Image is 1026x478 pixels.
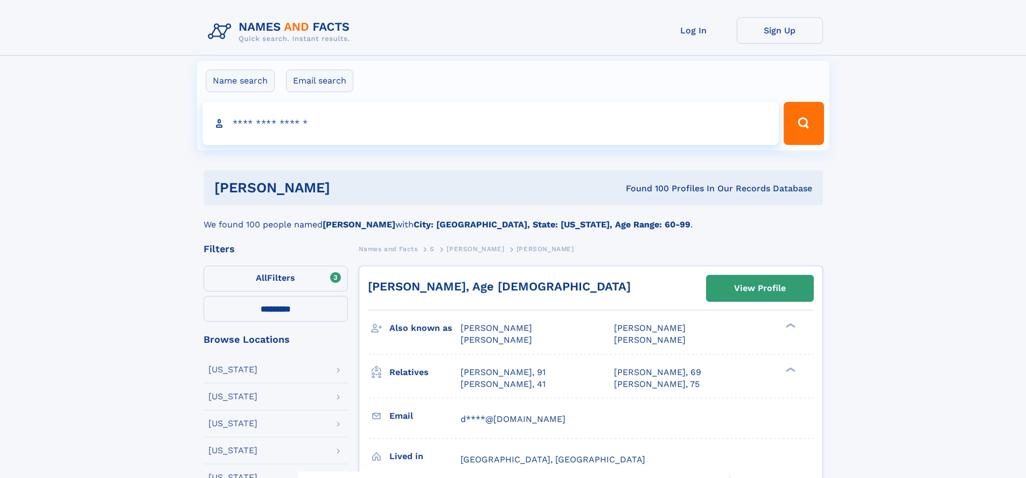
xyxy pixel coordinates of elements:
[256,273,267,283] span: All
[286,70,353,92] label: Email search
[208,419,257,428] div: [US_STATE]
[460,454,645,465] span: [GEOGRAPHIC_DATA], [GEOGRAPHIC_DATA]
[614,323,686,333] span: [PERSON_NAME]
[430,245,435,253] span: S
[414,219,690,230] b: City: [GEOGRAPHIC_DATA], State: [US_STATE], Age Range: 60-99
[460,366,546,378] a: [PERSON_NAME], 91
[323,219,395,230] b: [PERSON_NAME]
[359,242,418,255] a: Names and Facts
[460,378,546,390] a: [PERSON_NAME], 41
[614,366,701,378] a: [PERSON_NAME], 69
[389,407,460,425] h3: Email
[446,245,504,253] span: [PERSON_NAME]
[204,205,823,231] div: We found 100 people named with .
[651,17,737,44] a: Log In
[517,245,574,253] span: [PERSON_NAME]
[707,275,813,301] a: View Profile
[214,181,478,195] h1: [PERSON_NAME]
[368,280,631,293] a: [PERSON_NAME], Age [DEMOGRAPHIC_DATA]
[206,70,275,92] label: Name search
[614,378,700,390] a: [PERSON_NAME], 75
[208,392,257,401] div: [US_STATE]
[204,244,348,254] div: Filters
[204,266,348,292] label: Filters
[389,319,460,337] h3: Also known as
[478,183,812,195] div: Found 100 Profiles In Our Records Database
[734,276,786,301] div: View Profile
[737,17,823,44] a: Sign Up
[430,242,435,255] a: S
[208,446,257,455] div: [US_STATE]
[389,447,460,466] h3: Lived in
[614,335,686,345] span: [PERSON_NAME]
[389,363,460,382] h3: Relatives
[460,335,532,345] span: [PERSON_NAME]
[446,242,504,255] a: [PERSON_NAME]
[208,365,257,374] div: [US_STATE]
[203,102,779,145] input: search input
[204,335,348,344] div: Browse Locations
[460,323,532,333] span: [PERSON_NAME]
[783,366,796,373] div: ❯
[204,17,359,46] img: Logo Names and Facts
[784,102,823,145] button: Search Button
[783,322,796,329] div: ❯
